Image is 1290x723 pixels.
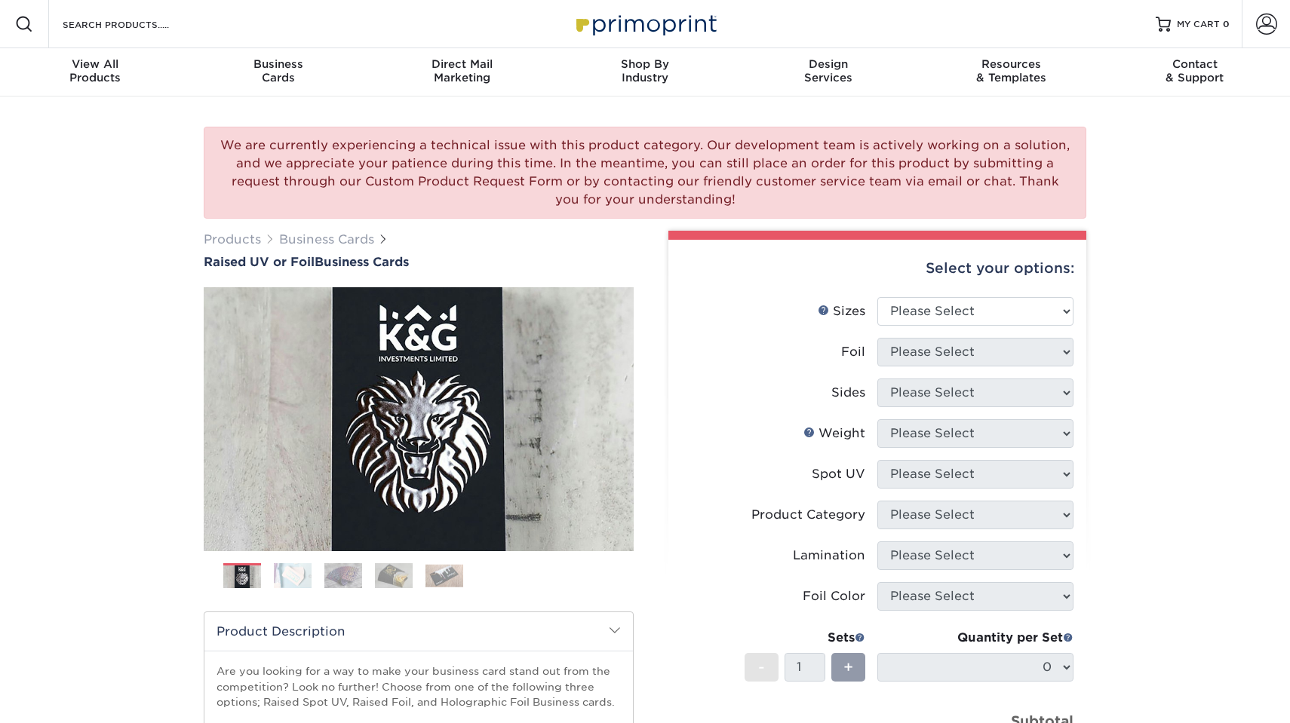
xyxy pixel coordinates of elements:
[736,57,920,84] div: Services
[1223,19,1230,29] span: 0
[920,48,1103,97] a: Resources& Templates
[61,15,208,33] input: SEARCH PRODUCTS.....
[554,57,737,84] div: Industry
[370,57,554,71] span: Direct Mail
[187,57,370,71] span: Business
[204,255,634,269] h1: Business Cards
[4,48,187,97] a: View AllProducts
[812,465,865,483] div: Spot UV
[476,557,514,595] img: Business Cards 06
[745,629,865,647] div: Sets
[841,343,865,361] div: Foil
[274,562,312,589] img: Business Cards 02
[1177,18,1220,31] span: MY CART
[204,204,634,634] img: Raised UV or Foil 01
[920,57,1103,84] div: & Templates
[1103,57,1286,71] span: Contact
[204,255,315,269] span: Raised UV or Foil
[680,240,1074,297] div: Select your options:
[831,384,865,402] div: Sides
[751,506,865,524] div: Product Category
[425,564,463,587] img: Business Cards 05
[223,558,261,596] img: Business Cards 01
[803,587,865,605] div: Foil Color
[736,57,920,71] span: Design
[570,8,720,40] img: Primoprint
[843,656,853,679] span: +
[793,547,865,565] div: Lamination
[4,57,187,71] span: View All
[375,562,413,589] img: Business Cards 04
[187,48,370,97] a: BusinessCards
[554,48,737,97] a: Shop ByIndustry
[187,57,370,84] div: Cards
[204,127,1086,219] div: We are currently experiencing a technical issue with this product category. Our development team ...
[324,562,362,589] img: Business Cards 03
[877,629,1073,647] div: Quantity per Set
[370,57,554,84] div: Marketing
[527,557,564,595] img: Business Cards 07
[920,57,1103,71] span: Resources
[279,232,374,247] a: Business Cards
[204,232,261,247] a: Products
[370,48,554,97] a: Direct MailMarketing
[204,255,634,269] a: Raised UV or FoilBusiness Cards
[736,48,920,97] a: DesignServices
[577,557,615,595] img: Business Cards 08
[4,57,187,84] div: Products
[803,424,865,443] div: Weight
[818,302,865,320] div: Sizes
[1103,57,1286,84] div: & Support
[554,57,737,71] span: Shop By
[758,656,765,679] span: -
[1103,48,1286,97] a: Contact& Support
[204,612,633,651] h2: Product Description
